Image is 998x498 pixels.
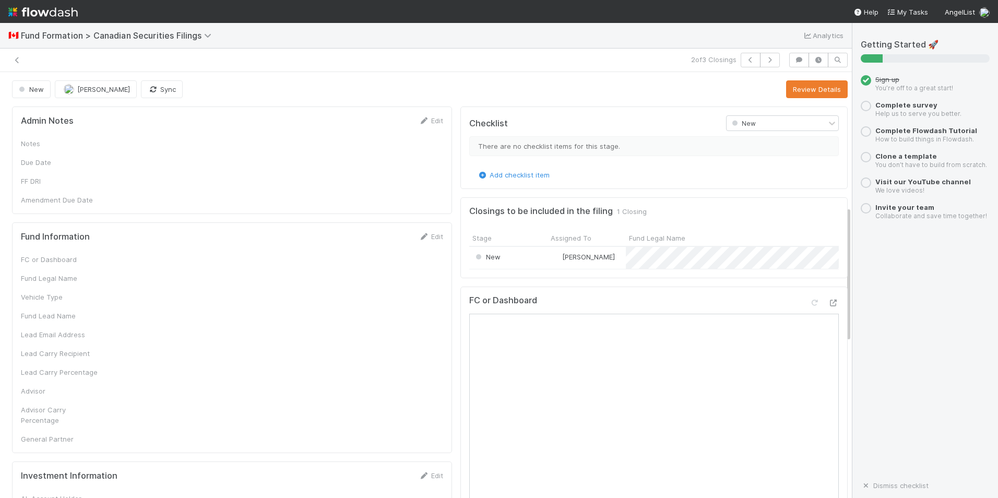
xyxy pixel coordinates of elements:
a: Edit [419,471,443,480]
div: Lead Carry Recipient [21,348,99,359]
span: 🇨🇦 [8,31,19,40]
span: Fund Formation > Canadian Securities Filings [21,30,217,41]
h5: Investment Information [21,471,117,481]
span: New [17,85,44,93]
div: [PERSON_NAME] [552,252,615,262]
div: FF DRI [21,176,99,186]
a: Complete survey [875,101,937,109]
button: Sync [141,80,183,98]
div: Advisor [21,386,99,396]
small: We love videos! [875,186,924,194]
div: Amendment Due Date [21,195,99,205]
a: Edit [419,116,443,125]
span: Sign up [875,75,899,84]
img: avatar_7d33b4c2-6dd7-4bf3-9761-6f087fa0f5c6.png [552,253,561,261]
span: AngelList [945,8,975,16]
span: 2 of 3 Closings [691,54,736,65]
a: Complete Flowdash Tutorial [875,126,977,135]
div: There are no checklist items for this stage. [469,136,839,156]
h5: Getting Started 🚀 [861,40,990,50]
span: [PERSON_NAME] [562,253,615,261]
div: Lead Carry Percentage [21,367,99,377]
small: Help us to serve you better. [875,110,961,117]
span: My Tasks [887,8,928,16]
h5: Closings to be included in the filing [469,206,613,217]
span: Fund Legal Name [629,233,685,243]
div: Advisor Carry Percentage [21,405,99,425]
h5: Admin Notes [21,116,74,126]
h5: FC or Dashboard [469,295,537,306]
span: Assigned To [551,233,591,243]
span: 1 Closing [617,206,647,217]
div: Lead Email Address [21,329,99,340]
small: Collaborate and save time together! [875,212,987,220]
a: Visit our YouTube channel [875,177,971,186]
div: General Partner [21,434,99,444]
div: Due Date [21,157,99,168]
a: Dismiss checklist [861,481,929,490]
span: Stage [472,233,492,243]
a: Invite your team [875,203,934,211]
img: avatar_7d33b4c2-6dd7-4bf3-9761-6f087fa0f5c6.png [979,7,990,18]
div: New [473,252,501,262]
span: [PERSON_NAME] [77,85,130,93]
a: Edit [419,232,443,241]
span: New [730,120,756,127]
button: [PERSON_NAME] [55,80,137,98]
h5: Fund Information [21,232,90,242]
div: Fund Legal Name [21,273,99,283]
div: Fund Lead Name [21,311,99,321]
a: My Tasks [887,7,928,17]
div: Notes [21,138,99,149]
div: Vehicle Type [21,292,99,302]
div: Help [853,7,878,17]
div: FC or Dashboard [21,254,99,265]
h5: Checklist [469,118,508,129]
button: New [12,80,51,98]
a: Add checklist item [477,171,550,179]
span: New [473,253,501,261]
a: Clone a template [875,152,937,160]
img: logo-inverted-e16ddd16eac7371096b0.svg [8,3,78,21]
small: You don’t have to build from scratch. [875,161,987,169]
small: You’re off to a great start! [875,84,953,92]
button: Review Details [786,80,848,98]
img: avatar_7d33b4c2-6dd7-4bf3-9761-6f087fa0f5c6.png [64,84,74,94]
small: How to build things in Flowdash. [875,135,974,143]
a: Analytics [802,29,843,42]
